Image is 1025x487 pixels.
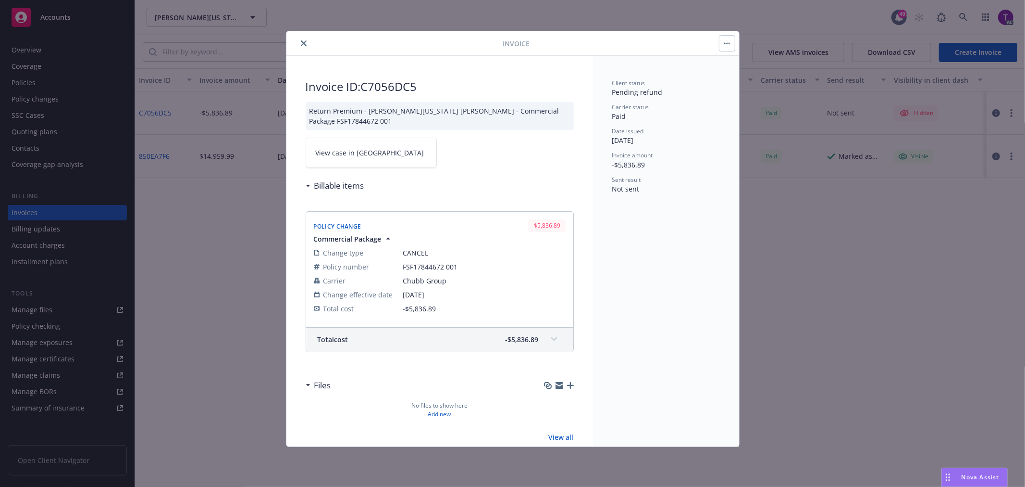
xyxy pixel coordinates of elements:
[323,304,354,314] span: Total cost
[314,234,382,244] span: Commercial Package
[306,328,573,352] div: Totalcost-$5,836.89
[314,222,361,231] span: Policy Change
[549,432,574,442] a: View all
[612,79,645,87] span: Client status
[323,290,393,300] span: Change effective date
[314,179,364,192] h3: Billable items
[314,379,331,392] h3: Files
[323,262,370,272] span: Policy number
[314,234,393,244] button: Commercial Package
[306,138,437,168] a: View case in [GEOGRAPHIC_DATA]
[612,88,663,97] span: Pending refund
[403,262,566,272] span: FSF17844672 001
[612,127,644,135] span: Date issued
[942,468,954,487] div: Drag to move
[403,276,566,286] span: Chubb Group
[298,38,309,49] button: close
[403,304,436,313] span: -$5,836.89
[612,103,649,111] span: Carrier status
[403,290,566,300] span: [DATE]
[612,112,626,121] span: Paid
[612,151,653,159] span: Invoice amount
[306,179,364,192] div: Billable items
[316,148,424,158] span: View case in [GEOGRAPHIC_DATA]
[306,79,574,94] h2: Invoice ID: C7056DC5
[612,176,641,184] span: Sent result
[962,473,1000,481] span: Nova Assist
[411,401,468,410] span: No files to show here
[318,334,348,345] span: Total cost
[612,160,645,169] span: -$5,836.89
[306,102,574,130] div: Return Premium - [PERSON_NAME][US_STATE] [PERSON_NAME] - Commercial Package FSF17844672 001
[403,248,566,258] span: CANCEL
[941,468,1008,487] button: Nova Assist
[503,38,530,49] span: Invoice
[506,334,539,345] span: -$5,836.89
[323,248,364,258] span: Change type
[306,379,331,392] div: Files
[528,219,566,231] div: -$5,836.89
[323,276,346,286] span: Carrier
[612,136,634,145] span: [DATE]
[612,184,640,193] span: Not sent
[428,410,451,419] a: Add new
